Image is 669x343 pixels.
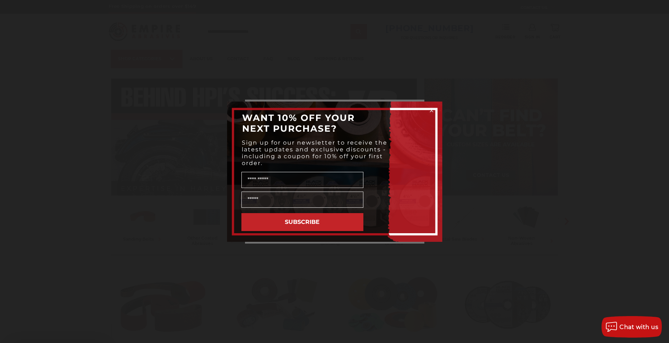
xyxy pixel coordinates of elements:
span: WANT 10% OFF YOUR NEXT PURCHASE? [242,112,355,134]
button: Chat with us [602,316,662,338]
button: SUBSCRIBE [241,213,363,231]
input: Email [241,192,363,208]
button: Close dialog [428,107,435,114]
span: Sign up for our newsletter to receive the latest updates and exclusive discounts - including a co... [242,139,387,166]
span: Chat with us [619,324,658,330]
